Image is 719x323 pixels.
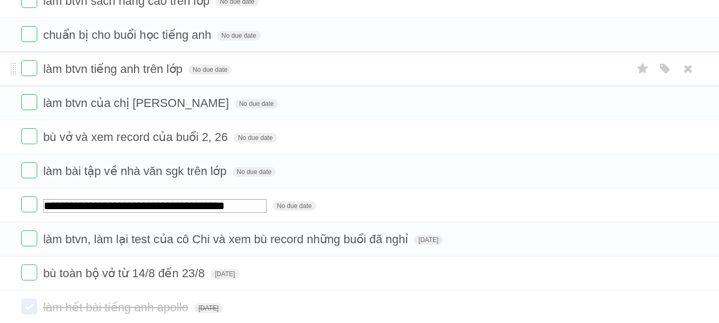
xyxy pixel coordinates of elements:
label: Done [21,60,37,76]
span: No due date [233,167,276,177]
label: Done [21,299,37,314]
span: [DATE] [211,269,239,279]
span: làm btvn của chị [PERSON_NAME] [43,96,232,110]
label: Done [21,264,37,280]
span: No due date [235,99,278,109]
span: làm bài tập về nhà văn sgk trên lớp [43,164,229,178]
label: Done [21,26,37,42]
label: Done [21,128,37,144]
span: làm btvn tiếng anh trên lớp [43,62,185,76]
span: chuẩn bị cho buổi học tiếng anh [43,28,214,42]
span: No due date [272,201,316,211]
label: Done [21,94,37,110]
span: làm btvn, làm lại test của cô Chi và xem bù record những buổi đã nghỉ [43,233,411,246]
label: Done [21,162,37,178]
span: làm hết bài tiếng anh apollo [43,301,191,314]
span: bù vở và xem record của buổi 2, 26 [43,130,230,144]
span: [DATE] [194,303,223,313]
label: Star task [633,60,653,78]
label: Done [21,230,37,246]
span: No due date [188,65,232,74]
span: [DATE] [414,235,443,245]
span: No due date [234,133,277,143]
span: No due date [217,31,260,40]
label: Done [21,196,37,212]
span: bù toàn bộ vở từ 14/8 đến 23/8 [43,267,208,280]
